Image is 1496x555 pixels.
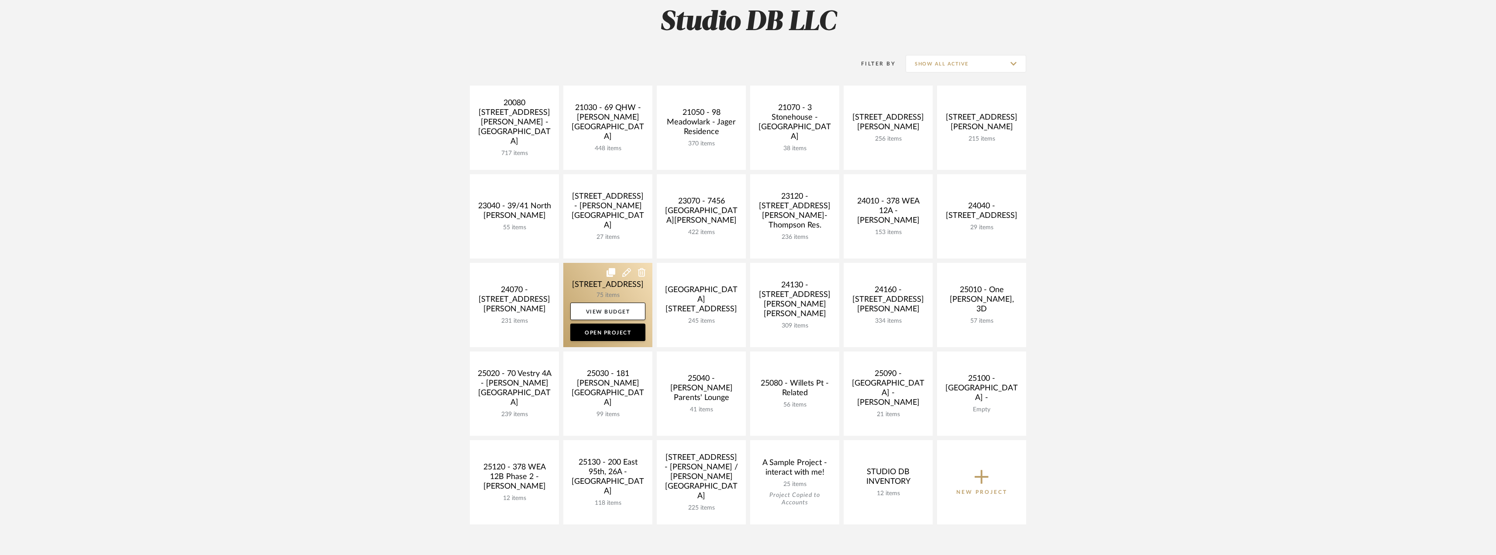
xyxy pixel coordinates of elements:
[757,322,832,330] div: 309 items
[944,374,1019,406] div: 25100 - [GEOGRAPHIC_DATA] -
[944,285,1019,317] div: 25010 - One [PERSON_NAME], 3D
[664,229,739,236] div: 422 items
[570,145,645,152] div: 448 items
[664,196,739,229] div: 23070 - 7456 [GEOGRAPHIC_DATA][PERSON_NAME]
[851,411,926,418] div: 21 items
[570,458,645,500] div: 25130 - 200 East 95th, 26A - [GEOGRAPHIC_DATA]
[570,324,645,341] a: Open Project
[757,401,832,409] div: 56 items
[850,59,896,68] div: Filter By
[757,192,832,234] div: 23120 - [STREET_ADDRESS][PERSON_NAME]-Thompson Res.
[570,369,645,411] div: 25030 - 181 [PERSON_NAME][GEOGRAPHIC_DATA]
[851,196,926,229] div: 24010 - 378 WEA 12A - [PERSON_NAME]
[477,462,552,495] div: 25120 - 378 WEA 12B Phase 2 - [PERSON_NAME]
[434,6,1062,39] h2: Studio DB LLC
[757,481,832,488] div: 25 items
[477,98,552,150] div: 20080 [STREET_ADDRESS][PERSON_NAME] - [GEOGRAPHIC_DATA]
[944,406,1019,414] div: Empty
[664,317,739,325] div: 245 items
[570,234,645,241] div: 27 items
[757,103,832,145] div: 21070 - 3 Stonehouse - [GEOGRAPHIC_DATA]
[757,145,832,152] div: 38 items
[570,192,645,234] div: [STREET_ADDRESS] - [PERSON_NAME][GEOGRAPHIC_DATA]
[664,285,739,317] div: [GEOGRAPHIC_DATA][STREET_ADDRESS]
[944,113,1019,135] div: [STREET_ADDRESS][PERSON_NAME]
[570,103,645,145] div: 21030 - 69 QHW - [PERSON_NAME][GEOGRAPHIC_DATA]
[944,201,1019,224] div: 24040 - [STREET_ADDRESS]
[664,453,739,504] div: [STREET_ADDRESS] - [PERSON_NAME] / [PERSON_NAME][GEOGRAPHIC_DATA]
[956,488,1007,496] p: New Project
[570,303,645,320] a: View Budget
[944,224,1019,231] div: 29 items
[851,229,926,236] div: 153 items
[477,201,552,224] div: 23040 - 39/41 North [PERSON_NAME]
[757,458,832,481] div: A Sample Project - interact with me!
[851,113,926,135] div: [STREET_ADDRESS][PERSON_NAME]
[757,280,832,322] div: 24130 - [STREET_ADDRESS][PERSON_NAME][PERSON_NAME]
[477,411,552,418] div: 239 items
[664,504,739,512] div: 225 items
[944,135,1019,143] div: 215 items
[477,224,552,231] div: 55 items
[937,440,1026,524] button: New Project
[757,379,832,401] div: 25080 - Willets Pt - Related
[851,369,926,411] div: 25090 - [GEOGRAPHIC_DATA] - [PERSON_NAME]
[570,411,645,418] div: 99 items
[664,374,739,406] div: 25040 - [PERSON_NAME] Parents' Lounge
[477,495,552,502] div: 12 items
[570,500,645,507] div: 118 items
[851,467,926,490] div: STUDIO DB INVENTORY
[851,135,926,143] div: 256 items
[477,369,552,411] div: 25020 - 70 Vestry 4A - [PERSON_NAME][GEOGRAPHIC_DATA]
[757,492,832,507] div: Project Copied to Accounts
[851,317,926,325] div: 334 items
[944,317,1019,325] div: 57 items
[477,317,552,325] div: 231 items
[664,406,739,414] div: 41 items
[477,285,552,317] div: 24070 - [STREET_ADDRESS][PERSON_NAME]
[477,150,552,157] div: 717 items
[851,490,926,497] div: 12 items
[757,234,832,241] div: 236 items
[664,140,739,148] div: 370 items
[664,108,739,140] div: 21050 - 98 Meadowlark - Jager Residence
[851,285,926,317] div: 24160 - [STREET_ADDRESS][PERSON_NAME]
